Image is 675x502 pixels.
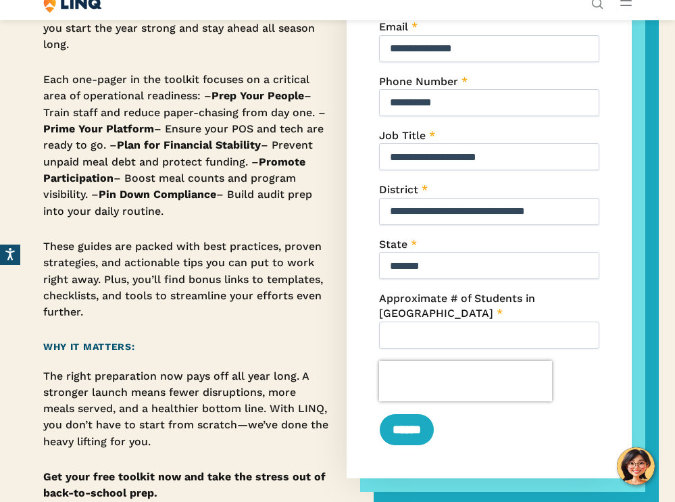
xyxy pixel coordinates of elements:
[379,183,418,196] span: District
[617,447,655,485] button: Hello, have a question? Let’s chat.
[379,238,407,251] span: State
[379,361,552,401] iframe: reCAPTCHA
[43,368,329,451] p: The right preparation now pays off all year long. A stronger launch means fewer disruptions, more...
[379,20,408,33] span: Email
[43,470,326,499] strong: Get your free toolkit now and take the stress out of back-to-school prep.
[117,139,261,151] strong: Plan for Financial Stability
[43,122,154,135] strong: Prime Your Platform
[43,340,329,354] h2: Why It Matters:
[43,239,329,321] p: These guides are packed with best practices, proven strategies, and actionable tips you can put t...
[43,72,329,220] p: Each one-pager in the toolkit focuses on a critical area of operational readiness: – – Train staf...
[99,188,216,201] strong: Pin Down Compliance
[379,292,535,320] span: Approximate # of Students in [GEOGRAPHIC_DATA]
[379,129,426,142] span: Job Title
[211,89,304,102] strong: Prep Your People
[379,75,458,88] span: Phone Number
